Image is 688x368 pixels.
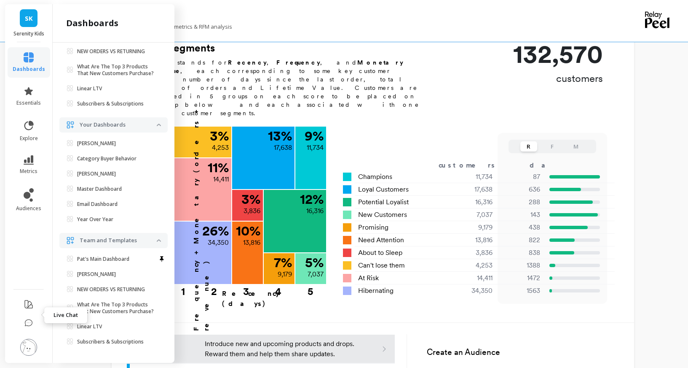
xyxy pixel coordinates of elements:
p: 1472 [503,273,540,283]
p: Subscribers & Subscriptions [77,338,144,345]
p: 636 [503,184,540,195]
img: navigation item icon [66,121,75,129]
div: 16,316 [442,197,503,207]
h2: dashboards [66,17,118,29]
p: 87 [503,172,540,182]
p: 4,253 [212,143,229,153]
span: At Risk [358,273,379,283]
div: 7,037 [442,210,503,220]
div: customers [439,160,507,170]
p: Pat's Main Dashboard [77,256,129,262]
p: 288 [503,197,540,207]
span: Hibernating [358,286,394,296]
h2: RFM Segments [143,41,429,55]
img: navigation item icon [66,236,75,245]
div: days [530,160,564,170]
b: Recency [228,59,267,66]
span: Potential Loyalist [358,197,409,207]
p: 838 [503,248,540,258]
p: 11 % [208,161,229,174]
span: Need Attention [358,235,404,245]
p: [PERSON_NAME] [77,271,116,278]
p: 12 % [300,192,324,206]
p: 34,350 [208,238,229,248]
p: NEW ORDERS VS RETURNING [77,286,145,293]
p: 13,816 [243,238,260,248]
span: dashboards [13,66,45,73]
p: Linear LTV [77,85,102,92]
span: audiences [16,205,41,212]
img: profile picture [20,339,37,356]
span: Can't lose them [358,260,405,271]
p: RFM stands for , , and , each corresponding to some key customer trait: number of days since the ... [143,58,429,117]
p: 438 [503,222,540,233]
button: M [568,141,584,152]
p: Recency (days) [222,289,326,309]
p: Serenity Kids [13,30,44,37]
p: Master Dashboard [77,186,122,192]
div: 3 [230,285,262,293]
p: Frequency + Monetary (orders + revenue) [191,81,211,331]
div: 4 [262,285,294,293]
p: [PERSON_NAME] [77,140,116,147]
p: 17,638 [274,143,292,153]
div: 34,350 [442,286,503,296]
p: 9 % [305,129,324,143]
p: Subscribers & Subscriptions [77,100,144,107]
div: 11,734 [442,172,503,182]
div: 5 [294,285,326,293]
span: essentials [16,100,41,106]
div: 17,638 [442,184,503,195]
p: 7,037 [308,269,324,279]
span: New Customers [358,210,407,220]
p: 1563 [503,286,540,296]
div: 1 [166,285,201,293]
button: R [520,141,537,152]
p: 5 % [305,256,324,269]
p: 9,179 [278,269,292,279]
p: customers [513,72,603,85]
p: 14,411 [213,174,229,184]
p: [PERSON_NAME] [77,170,116,177]
h3: Create an Audience [427,346,618,359]
span: Promising [358,222,388,233]
div: 4,253 [442,260,503,271]
span: explore [20,135,38,142]
span: About to Sleep [358,248,402,258]
p: 10 % [236,224,260,238]
b: Frequency [276,59,320,66]
p: NEW ORDERS VS RETURNING [77,48,145,55]
p: Year Over Year [77,216,113,223]
div: 13,816 [442,235,503,245]
p: Team and Templates [80,236,157,245]
span: SK [25,14,33,23]
div: 14,411 [442,273,503,283]
p: Linear LTV [77,323,102,330]
div: 9,179 [442,222,503,233]
p: 3 % [241,192,260,206]
p: 3,836 [244,206,260,216]
span: Champions [358,172,392,182]
p: 822 [503,235,540,245]
p: Email Dashboard [77,201,118,208]
p: 132,570 [513,41,603,67]
p: Category Buyer Behavior [77,155,137,162]
span: Loyal Customers [358,184,409,195]
p: 143 [503,210,540,220]
img: down caret icon [157,239,161,242]
p: What Are The Top 3 Products That New Customers Purchase? [77,63,157,77]
span: metrics [20,168,37,175]
p: 11,734 [307,143,324,153]
div: 3,836 [442,248,503,258]
p: Your Dashboards [80,121,157,129]
img: down caret icon [157,124,161,126]
div: 2 [198,285,230,293]
p: 13 % [268,129,292,143]
p: 26 % [202,224,229,238]
p: 7 % [274,256,292,269]
p: 3 % [210,129,229,143]
button: F [544,141,561,152]
p: Introduce new and upcoming products and drops. Reward them and help them share updates. [205,339,356,359]
p: What Are The Top 3 Products That New Customers Purchase? [77,301,157,315]
p: 16,316 [306,206,324,216]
